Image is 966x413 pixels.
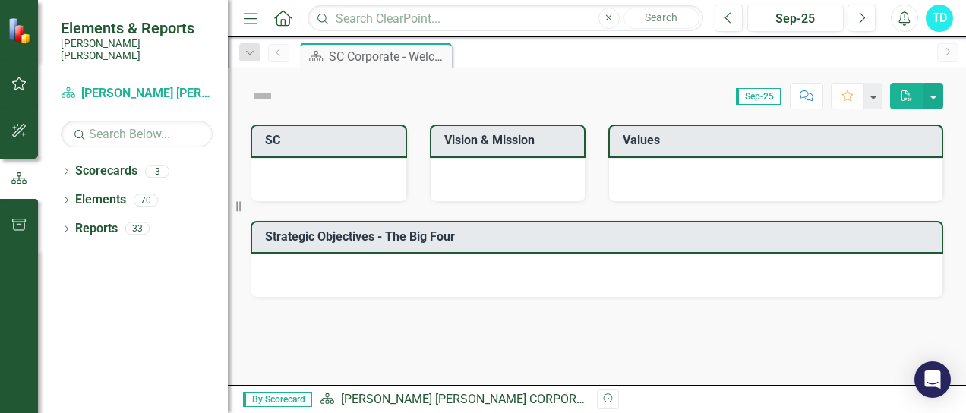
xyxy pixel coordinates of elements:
[251,84,275,109] img: Not Defined
[75,162,137,180] a: Scorecards
[914,361,951,398] div: Open Intercom Messenger
[134,194,158,206] div: 70
[61,37,213,62] small: [PERSON_NAME] [PERSON_NAME]
[926,5,953,32] button: TD
[125,222,150,235] div: 33
[308,5,703,32] input: Search ClearPoint...
[329,47,448,66] div: SC Corporate - Welcome to ClearPoint
[645,11,677,24] span: Search
[145,165,169,178] div: 3
[341,392,708,406] a: [PERSON_NAME] [PERSON_NAME] CORPORATE Balanced Scorecard
[265,230,934,244] h3: Strategic Objectives - The Big Four
[623,134,934,147] h3: Values
[8,17,34,44] img: ClearPoint Strategy
[243,392,312,407] span: By Scorecard
[265,134,398,147] h3: SC
[747,5,844,32] button: Sep-25
[444,134,577,147] h3: Vision & Mission
[75,191,126,209] a: Elements
[623,8,699,29] button: Search
[75,220,118,238] a: Reports
[61,121,213,147] input: Search Below...
[61,85,213,102] a: [PERSON_NAME] [PERSON_NAME] CORPORATE Balanced Scorecard
[61,19,213,37] span: Elements & Reports
[736,88,781,105] span: Sep-25
[753,10,838,28] div: Sep-25
[320,391,586,408] div: »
